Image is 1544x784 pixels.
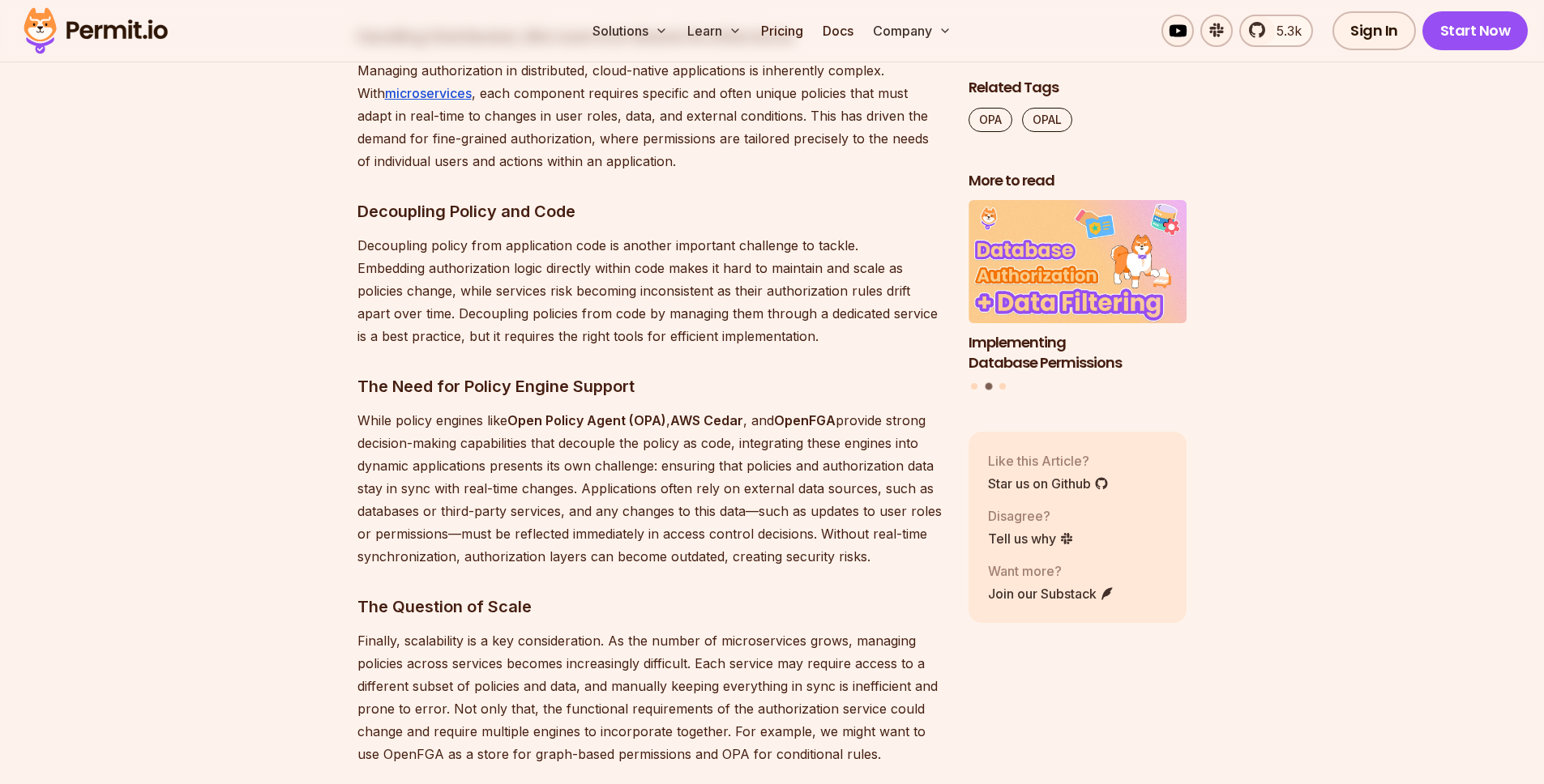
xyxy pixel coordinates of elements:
[774,412,836,428] strong: OpenFGA
[385,85,472,101] a: microservices
[988,561,1114,581] p: Want more?
[1022,108,1072,132] a: OPAL
[357,409,943,568] p: While policy engines like , , and provide strong decision-making capabilities that decouple the p...
[985,383,992,390] button: Go to slide 2
[969,171,1187,191] h2: More to read
[16,3,175,58] img: Permit logo
[969,201,1187,373] a: Implementing Database PermissionsImplementing Database Permissions
[1239,15,1313,47] a: 5.3k
[999,384,1006,390] button: Go to slide 3
[988,451,1109,471] p: Like this Article?
[988,584,1114,603] a: Join our Substack
[969,333,1187,373] h3: Implementing Database Permissions
[357,59,943,173] p: Managing authorization in distributed, cloud-native applications is inherently complex. With , ea...
[969,201,1187,373] li: 2 of 3
[586,15,674,47] button: Solutions
[357,594,943,620] h3: The Question of Scale
[357,373,943,399] h3: The Need for Policy Engine Support
[866,15,958,47] button: Company
[357,198,943,224] h3: Decoupling Policy and Code
[971,384,977,390] button: Go to slide 1
[1332,11,1416,50] a: Sign In
[357,629,943,765] p: Finally, scalability is a key consideration. As the number of microservices grows, managing polic...
[816,15,860,47] a: Docs
[755,15,810,47] a: Pricing
[969,201,1187,393] div: Posts
[670,412,743,428] strong: AWS Cedar
[969,108,1012,132] a: OPA
[681,15,748,47] button: Learn
[988,506,1074,526] p: Disagree?
[357,234,943,347] p: Decoupling policy from application code is another important challenge to tackle. Embedding autho...
[988,474,1109,493] a: Star us on Github
[988,529,1074,548] a: Tell us why
[969,201,1187,324] img: Implementing Database Permissions
[969,78,1187,98] h2: Related Tags
[1422,11,1529,50] a: Start Now
[1267,21,1302,40] span: 5.3k
[507,412,666,428] strong: Open Policy Agent (OPA)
